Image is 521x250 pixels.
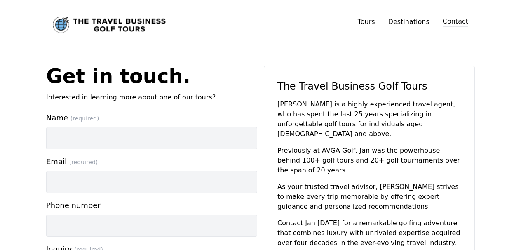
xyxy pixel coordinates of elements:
[46,92,257,102] p: Interested in learning more about one of our tours?
[46,171,257,193] input: Email (required)
[53,17,166,33] a: Link to home page
[46,156,257,167] span: Email
[46,200,257,237] label: Phone number
[443,17,468,27] a: Contact
[277,80,461,93] h2: The Travel Business Golf Tours
[277,218,461,248] p: Contact Jan [DATE] for a remarkable golfing adventure that combines luxury with unrivaled experti...
[53,17,166,33] img: The Travel Business Golf Tours logo
[277,182,461,212] p: As your trusted travel advisor, [PERSON_NAME] strives to make every trip memorable by offering ex...
[46,66,257,86] h1: Get in touch.
[46,112,257,124] span: Name
[46,215,257,237] input: Phone number
[69,159,98,165] span: (required)
[358,18,375,26] a: Tours
[277,146,461,175] p: Previously at AVGA Golf, Jan was the powerhouse behind 100+ golf tours and 20+ golf tournaments o...
[46,127,257,149] input: Name (required)
[388,18,429,26] a: Destinations
[70,115,99,122] span: (required)
[277,99,461,139] p: [PERSON_NAME] is a highly experienced travel agent, who has spent the last 25 years specializing ...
